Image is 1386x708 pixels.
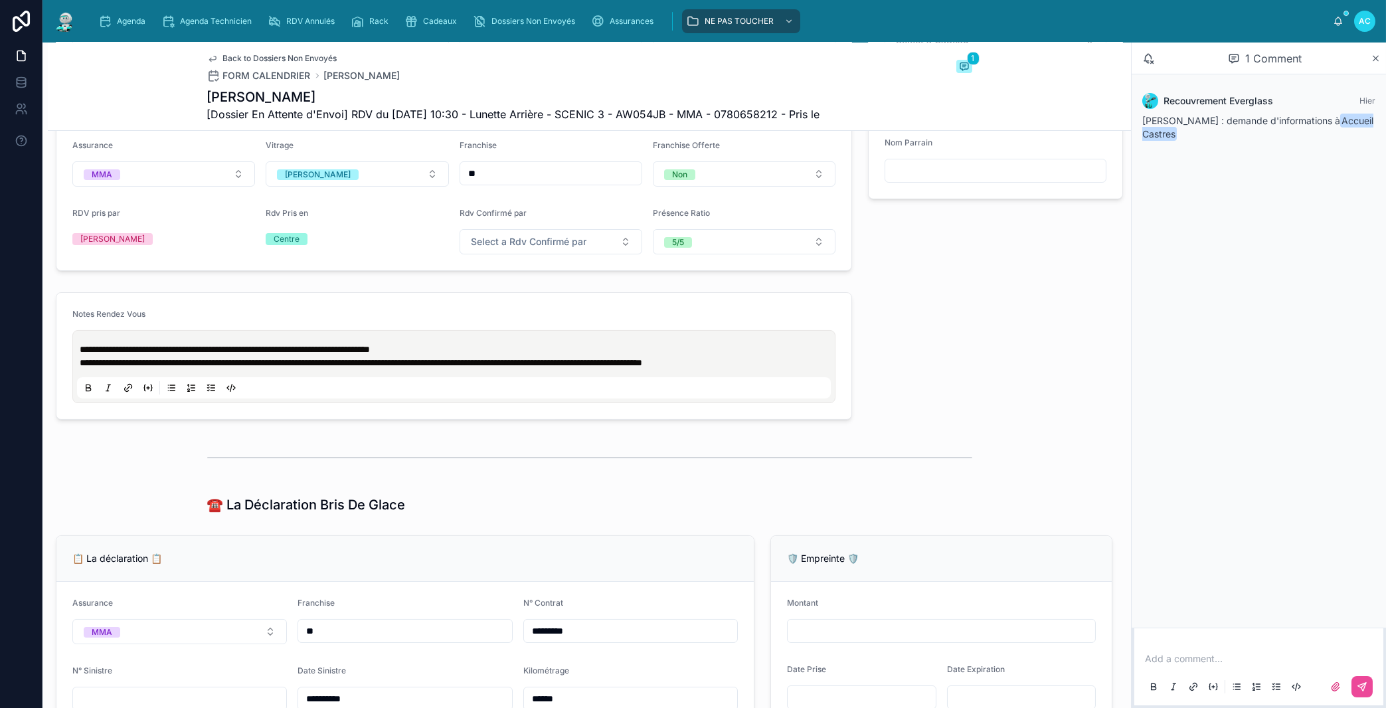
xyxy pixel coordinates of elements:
[787,553,859,564] span: 🛡️ Empreinte 🛡️
[1359,16,1371,27] span: AC
[653,140,720,150] span: Franchise Offerte
[72,309,145,319] span: Notes Rendez Vous
[264,9,344,33] a: RDV Annulés
[94,9,155,33] a: Agenda
[72,598,113,608] span: Assurance
[523,665,569,675] span: Kilométrage
[266,140,294,150] span: Vitrage
[471,235,586,248] span: Select a Rdv Confirmé par
[92,169,112,180] div: MMA
[207,53,337,64] a: Back to Dossiers Non Envoyés
[787,664,826,674] span: Date Prise
[285,169,351,180] div: [PERSON_NAME]
[423,16,457,27] span: Cadeaux
[947,664,1005,674] span: Date Expiration
[266,208,308,218] span: Rdv Pris en
[80,233,145,245] div: [PERSON_NAME]
[705,16,774,27] span: NE PAS TOUCHER
[72,140,113,150] span: Assurance
[787,598,818,608] span: Montant
[1142,115,1373,139] span: [PERSON_NAME] : demande d'informations à
[157,9,261,33] a: Agenda Technicien
[72,208,120,218] span: RDV pris par
[672,169,687,180] div: Non
[1142,114,1373,141] span: Accueil Castres
[967,52,980,65] span: 1
[298,598,335,608] span: Franchise
[1164,94,1273,108] span: Recouvrement Everglass
[223,53,337,64] span: Back to Dossiers Non Envoyés
[72,665,112,675] span: N° Sinistre
[400,9,466,33] a: Cadeaux
[298,665,346,675] span: Date Sinistre
[207,106,820,122] span: [Dossier En Attente d'Envoi] RDV du [DATE] 10:30 - Lunette Arrière - SCENIC 3 - AW054JB - MMA - 0...
[88,7,1333,36] div: scrollable content
[266,161,448,187] button: Select Button
[347,9,398,33] a: Rack
[956,60,972,76] button: 1
[369,16,389,27] span: Rack
[491,16,575,27] span: Dossiers Non Envoyés
[274,233,300,245] div: Centre
[682,9,800,33] a: NE PAS TOUCHER
[885,137,932,147] span: Nom Parrain
[469,9,584,33] a: Dossiers Non Envoyés
[286,16,335,27] span: RDV Annulés
[460,208,527,218] span: Rdv Confirmé par
[653,161,835,187] button: Select Button
[653,208,710,218] span: Présence Ratio
[324,69,400,82] a: [PERSON_NAME]
[460,229,642,254] button: Select Button
[1359,96,1375,106] span: Hier
[117,16,145,27] span: Agenda
[587,9,663,33] a: Assurances
[523,598,563,608] span: N° Contrat
[207,495,406,514] h1: ☎️ La Déclaration Bris De Glace
[180,16,252,27] span: Agenda Technicien
[72,161,255,187] button: Select Button
[53,11,77,32] img: App logo
[72,619,287,644] button: Select Button
[223,69,311,82] span: FORM CALENDRIER
[1245,50,1302,66] span: 1 Comment
[610,16,653,27] span: Assurances
[207,88,820,106] h1: [PERSON_NAME]
[460,140,497,150] span: Franchise
[92,627,112,638] div: MMA
[672,237,684,248] div: 5/5
[653,229,835,254] button: Select Button
[72,553,162,564] span: 📋 La déclaration 📋
[207,69,311,82] a: FORM CALENDRIER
